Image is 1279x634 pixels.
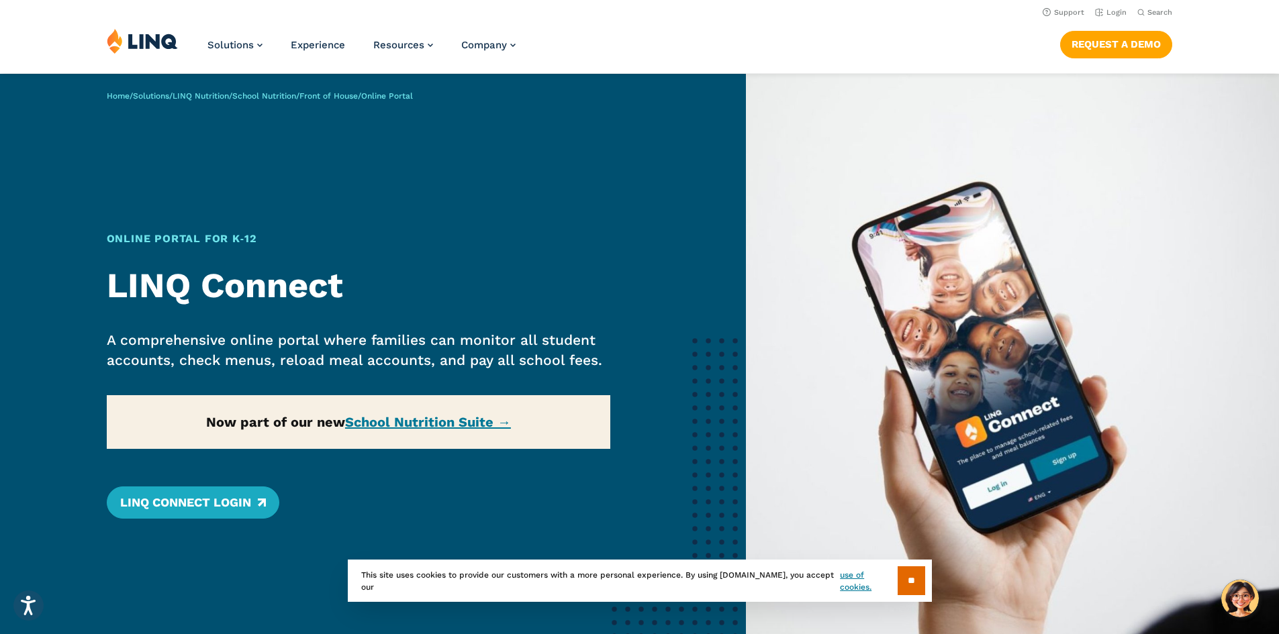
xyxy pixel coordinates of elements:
[291,39,345,51] a: Experience
[361,91,413,101] span: Online Portal
[107,486,279,519] a: LINQ Connect Login
[107,231,611,247] h1: Online Portal for K‑12
[1147,8,1172,17] span: Search
[207,39,254,51] span: Solutions
[1060,28,1172,58] nav: Button Navigation
[1060,31,1172,58] a: Request a Demo
[1043,8,1084,17] a: Support
[207,28,516,72] nav: Primary Navigation
[299,91,358,101] a: Front of House
[206,414,511,430] strong: Now part of our new
[461,39,516,51] a: Company
[107,91,413,101] span: / / / / /
[1221,580,1259,617] button: Hello, have a question? Let’s chat.
[107,91,130,101] a: Home
[373,39,433,51] a: Resources
[207,39,263,51] a: Solutions
[232,91,296,101] a: School Nutrition
[840,569,897,593] a: use of cookies.
[1137,7,1172,17] button: Open Search Bar
[107,330,611,370] p: A comprehensive online portal where families can monitor all student accounts, check menus, reloa...
[373,39,424,51] span: Resources
[1095,8,1127,17] a: Login
[107,265,343,306] strong: LINQ Connect
[348,560,932,602] div: This site uses cookies to provide our customers with a more personal experience. By using [DOMAIN...
[173,91,229,101] a: LINQ Nutrition
[345,414,511,430] a: School Nutrition Suite →
[133,91,169,101] a: Solutions
[461,39,507,51] span: Company
[107,28,178,54] img: LINQ | K‑12 Software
